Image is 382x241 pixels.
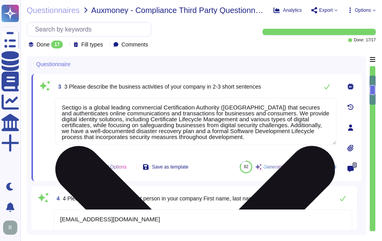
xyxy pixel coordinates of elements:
[91,6,267,14] span: Auxmoney - Compliance Third Party Questionnaire v1.1 EN
[64,83,261,90] span: 3 Please describe the business activities of your company in 2-3 short sentences
[353,162,357,168] span: 0
[27,6,80,14] span: Questionnaires
[53,196,60,201] span: 4
[36,61,70,67] span: Questionnaire
[274,7,302,13] button: Analytics
[354,38,364,42] span: Done:
[31,22,151,36] input: Search by keywords
[244,165,248,169] span: 82
[319,8,333,13] span: Export
[3,221,17,235] img: user
[53,209,352,234] textarea: [EMAIL_ADDRESS][DOMAIN_NAME]
[2,219,23,236] button: user
[37,42,50,47] span: Done
[55,84,61,89] span: 3
[51,41,62,48] div: 17
[283,8,302,13] span: Analytics
[121,42,148,47] span: Comments
[55,98,336,145] textarea: Sectigo is a global leading commercial Certification Authority ([GEOGRAPHIC_DATA]) that secures a...
[355,8,371,13] span: Options
[366,38,376,42] span: 17 / 17
[81,42,103,47] span: Fill types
